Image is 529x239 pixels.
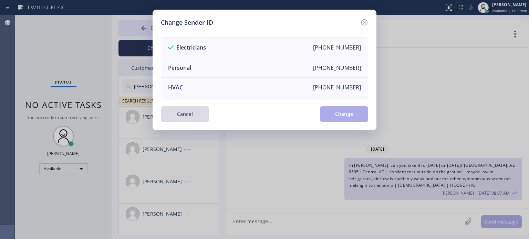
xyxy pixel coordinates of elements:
[313,84,361,91] div: [PHONE_NUMBER]
[168,44,206,52] div: Electricians
[320,106,368,122] button: Change
[168,64,191,72] div: Personal
[313,64,361,72] div: [PHONE_NUMBER]
[313,44,361,52] div: [PHONE_NUMBER]
[168,84,183,91] div: HVAC
[161,106,209,122] button: Cancel
[161,18,213,27] h5: Change Sender ID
